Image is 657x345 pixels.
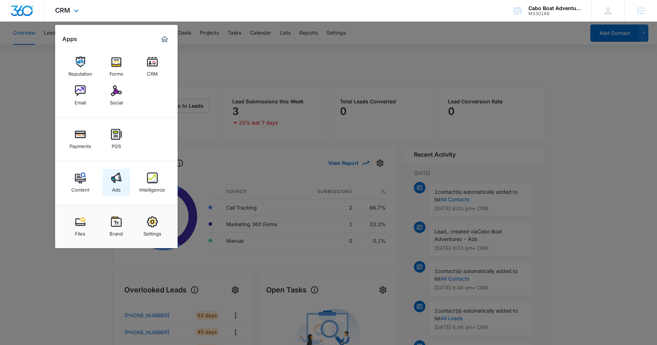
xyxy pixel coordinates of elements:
div: CRM [147,67,158,77]
div: Files [75,227,85,237]
img: logo_orange.svg [12,12,17,17]
div: POS [112,140,121,149]
div: account id [528,11,581,16]
img: tab_domain_overview_orange.svg [19,42,25,48]
div: Settings [143,227,161,237]
a: Intelligence [139,169,166,196]
div: Content [71,183,89,193]
a: Settings [139,213,166,240]
h2: Apps [62,36,77,42]
div: Forms [109,67,123,77]
a: Reputation [67,53,94,80]
div: Email [75,96,86,106]
a: Files [67,213,94,240]
a: Ads [103,169,130,196]
div: Social [110,96,123,106]
div: v 4.0.25 [20,12,35,17]
img: tab_keywords_by_traffic_grey.svg [72,42,77,48]
div: Domain Overview [27,42,64,47]
div: Payments [70,140,91,149]
a: Forms [103,53,130,80]
div: Reputation [68,67,92,77]
div: Brand [109,227,123,237]
a: Content [67,169,94,196]
div: Intelligence [139,183,165,193]
a: POS [103,125,130,153]
a: CRM [139,53,166,80]
a: Brand [103,213,130,240]
div: Keywords by Traffic [80,42,121,47]
div: Domain: [DOMAIN_NAME] [19,19,79,24]
a: Email [67,82,94,109]
span: CRM [55,6,70,14]
div: account name [528,5,581,11]
img: website_grey.svg [12,19,17,24]
div: Ads [112,183,121,193]
a: Payments [67,125,94,153]
a: Social [103,82,130,109]
a: Marketing 360® Dashboard [159,33,170,45]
